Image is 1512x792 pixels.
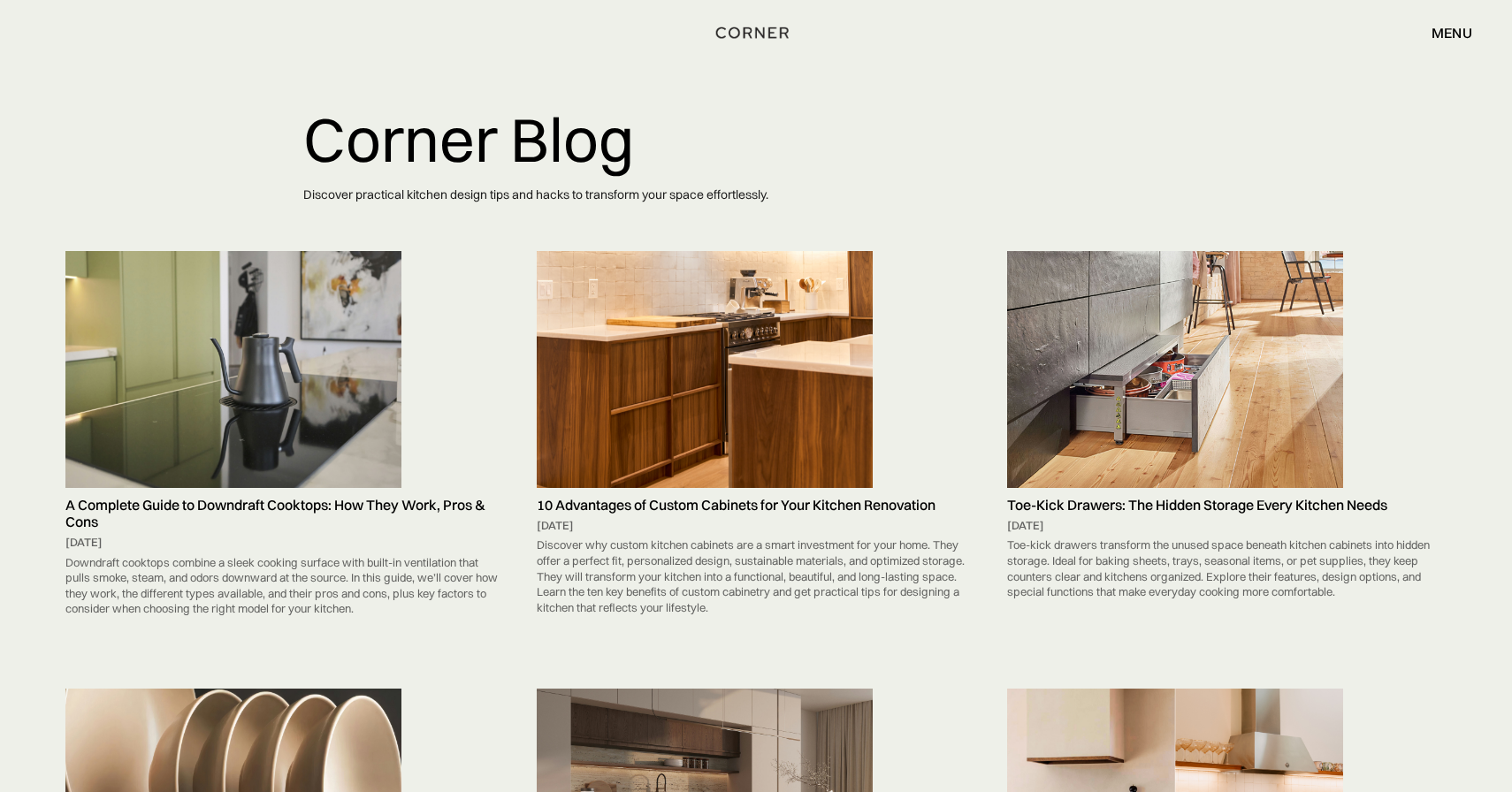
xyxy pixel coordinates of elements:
p: Discover practical kitchen design tips and hacks to transform your space effortlessly. [303,173,1209,217]
div: [DATE] [537,518,976,534]
h5: A Complete Guide to Downdraft Cooktops: How They Work, Pros & Cons [65,497,505,530]
div: [DATE] [1007,518,1447,534]
div: [DATE] [65,535,505,551]
h1: Corner Blog [303,106,1209,173]
div: menu [1432,26,1472,40]
h5: Toe-Kick Drawers: The Hidden Storage Every Kitchen Needs [1007,497,1447,514]
a: Toe-Kick Drawers: The Hidden Storage Every Kitchen Needs[DATE]Toe-kick drawers transform the unus... [998,251,1455,604]
a: 10 Advantages of Custom Cabinets for Your Kitchen Renovation[DATE]Discover why custom kitchen cab... [528,251,985,620]
a: home [697,21,815,44]
div: Downdraft cooktops combine a sleek cooking surface with built-in ventilation that pulls smoke, st... [65,551,505,621]
div: Toe-kick drawers transform the unused space beneath kitchen cabinets into hidden storage. Ideal f... [1007,533,1447,604]
a: A Complete Guide to Downdraft Cooktops: How They Work, Pros & Cons[DATE]Downdraft cooktops combin... [57,251,514,621]
h5: 10 Advantages of Custom Cabinets for Your Kitchen Renovation [537,497,976,514]
div: Discover why custom kitchen cabinets are a smart investment for your home. They offer a perfect f... [537,533,976,620]
div: menu [1414,18,1472,48]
